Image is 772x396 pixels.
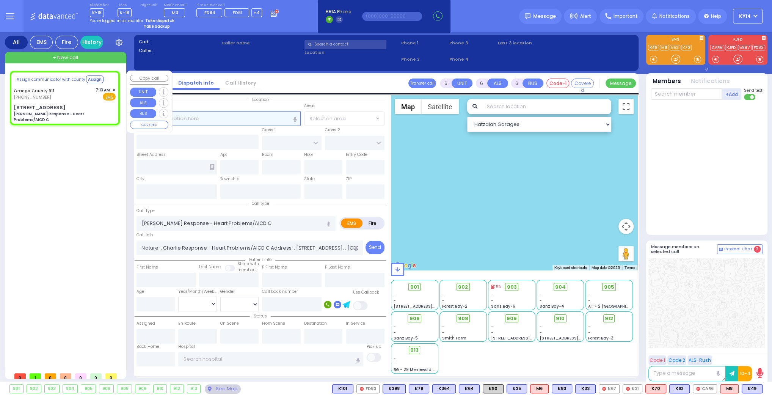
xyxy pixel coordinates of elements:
[196,3,262,8] label: Fire units on call
[458,283,468,291] span: 902
[696,387,700,391] img: red-radio-icon.svg
[346,152,367,158] label: Entry Code
[720,384,739,393] div: ALS KJ
[491,284,501,289] div: 11%
[346,321,365,327] label: In Service
[588,298,590,303] span: -
[602,387,606,391] img: red-radio-icon.svg
[720,384,739,393] div: M8
[262,127,276,133] label: Cross 1
[137,344,159,350] label: Back Home
[105,373,117,379] span: 0
[130,75,168,82] button: Copy call
[752,45,765,50] a: FD83
[408,79,436,88] button: Transfer call
[575,384,596,393] div: K33
[14,94,51,100] span: [PHONE_NUMBER]
[55,36,78,49] div: Fire
[237,267,257,273] span: members
[173,79,220,86] a: Dispatch info
[653,77,681,86] button: Members
[304,152,313,158] label: Floor
[60,373,71,379] span: 0
[90,18,144,24] span: You're logged in as monitor.
[325,264,350,270] label: P Last Name
[96,87,110,93] span: 7:13 AM
[262,321,285,327] label: From Scene
[483,384,504,393] div: K90
[651,88,722,100] input: Search member
[449,40,495,46] span: Phone 3
[645,384,666,393] div: ALS
[681,45,692,50] a: K70
[63,385,78,393] div: 904
[17,77,85,82] span: Assign communicator with county
[209,164,215,170] span: Other building occupants
[410,315,420,322] span: 906
[187,385,201,393] div: 913
[626,387,630,391] img: red-radio-icon.svg
[45,385,59,393] div: 903
[459,384,480,393] div: BLS
[738,366,752,381] button: 10-4
[220,176,239,182] label: Township
[262,264,287,270] label: P First Name
[394,303,465,309] span: [STREET_ADDRESS][PERSON_NAME]
[304,40,386,49] input: Search a contact
[599,384,620,393] div: K67
[507,315,517,322] span: 909
[491,330,493,335] span: -
[325,127,340,133] label: Cross 2
[491,335,563,341] span: [STREET_ADDRESS][PERSON_NAME]
[45,373,56,379] span: 0
[605,315,613,322] span: 912
[742,384,763,393] div: BLS
[711,13,721,20] span: Help
[648,45,659,50] a: K49
[304,103,315,109] label: Areas
[618,246,634,261] button: Drag Pegman onto the map to open Street View
[220,79,262,86] a: Call History
[14,104,66,112] div: [STREET_ADDRESS]
[130,109,156,118] button: BUS
[507,384,527,393] div: K35
[588,303,644,309] span: AT - 2 [GEOGRAPHIC_DATA]
[645,384,666,393] div: K70
[14,373,26,379] span: 0
[220,152,227,158] label: Apt
[14,88,54,94] a: Orange County 911
[442,298,444,303] span: -
[30,36,53,49] div: EMS
[172,9,178,16] span: M3
[482,99,611,114] input: Search location
[724,247,752,252] span: Internal Chat
[130,88,156,97] button: UNIT
[144,24,170,29] strong: Take backup
[395,99,421,114] button: Show street map
[304,49,399,56] label: Location
[491,298,493,303] span: -
[754,246,761,253] span: 2
[10,385,23,393] div: 901
[178,321,196,327] label: En Route
[669,384,690,393] div: BLS
[178,344,195,350] label: Hospital
[588,292,590,298] span: -
[137,264,158,270] label: First Name
[432,384,456,393] div: BLS
[362,218,383,228] label: Fire
[383,384,406,393] div: BLS
[90,3,109,8] label: Dispatcher
[99,385,114,393] div: 906
[442,303,468,309] span: Forest Bay-2
[693,384,717,393] div: CAR6
[556,315,565,322] span: 910
[393,261,418,270] img: Google
[571,79,594,88] button: Covered
[53,54,78,61] span: + New call
[248,97,273,102] span: Location
[459,384,480,393] div: K64
[27,385,41,393] div: 902
[367,344,381,350] label: Pick up
[137,111,301,126] input: Search location here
